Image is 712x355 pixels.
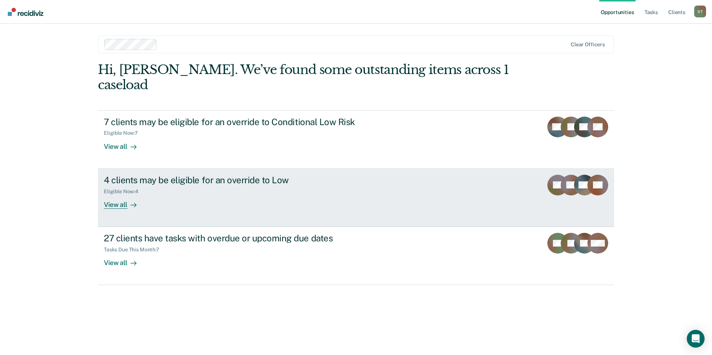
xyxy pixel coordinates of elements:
div: Tasks Due This Month : 7 [104,247,165,253]
div: 4 clients may be eligible for an override to Low [104,175,364,185]
div: Eligible Now : 7 [104,130,144,136]
div: 27 clients have tasks with overdue or upcoming due dates [104,233,364,244]
a: 4 clients may be eligible for an override to LowEligible Now:4View all [98,169,614,227]
div: 7 clients may be eligible for an override to Conditional Low Risk [104,117,364,127]
a: 27 clients have tasks with overdue or upcoming due datesTasks Due This Month:7View all [98,227,614,285]
div: Eligible Now : 4 [104,188,144,195]
div: Open Intercom Messenger [687,330,705,348]
div: View all [104,253,145,267]
div: Clear officers [571,41,605,48]
div: View all [104,136,145,151]
div: Hi, [PERSON_NAME]. We’ve found some outstanding items across 1 caseload [98,62,511,93]
img: Recidiviz [8,8,43,16]
a: 7 clients may be eligible for an override to Conditional Low RiskEligible Now:7View all [98,110,614,169]
button: Profile dropdown button [694,6,706,17]
div: S T [694,6,706,17]
div: View all [104,194,145,209]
